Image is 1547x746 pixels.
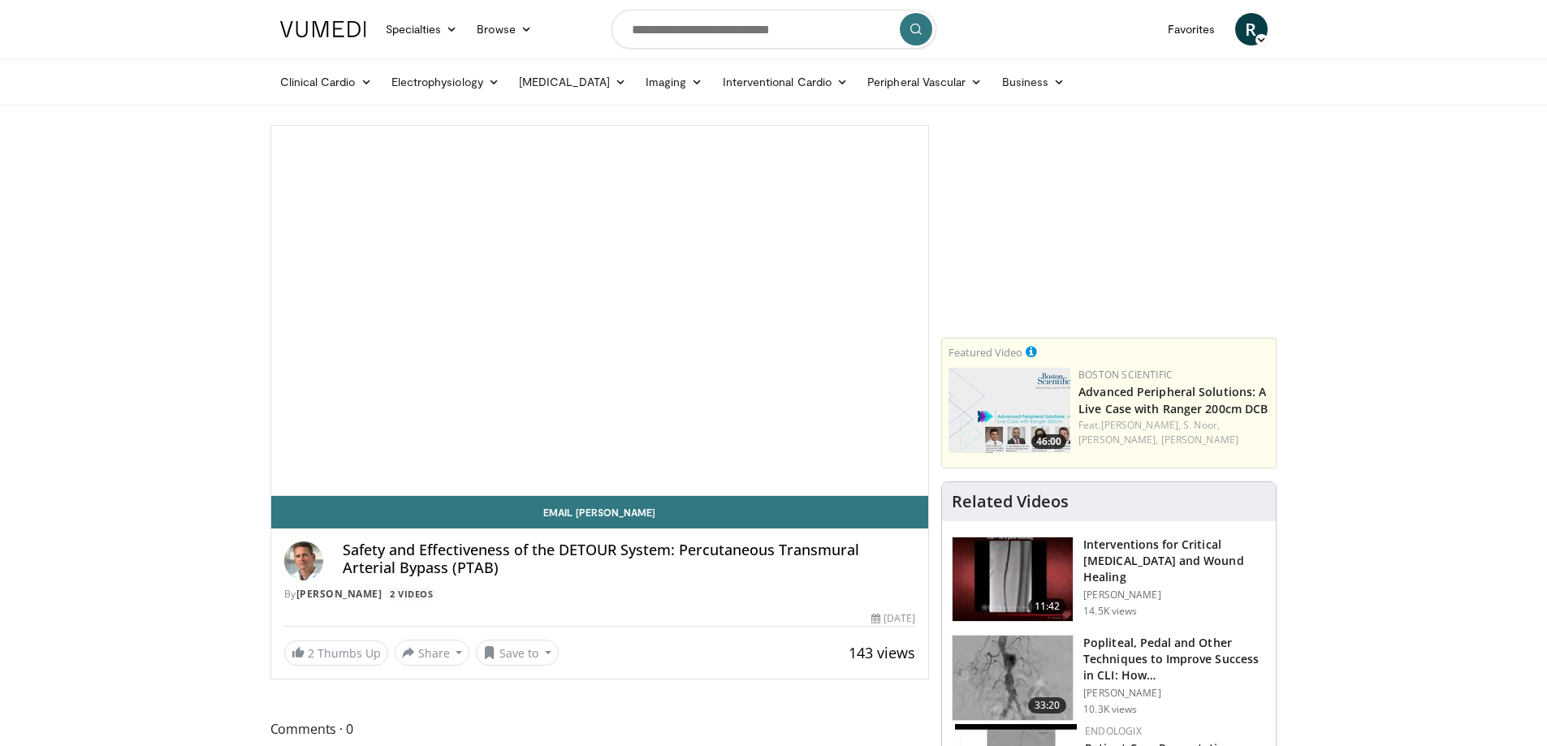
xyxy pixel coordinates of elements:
[284,587,916,602] div: By
[476,640,559,666] button: Save to
[284,640,388,666] a: 2 Thumbs Up
[1078,433,1158,446] a: [PERSON_NAME],
[949,368,1070,453] img: af9da20d-90cf-472d-9687-4c089bf26c94.150x105_q85_crop-smart_upscale.jpg
[953,537,1073,622] img: 243716_0000_1.png.150x105_q85_crop-smart_upscale.jpg
[271,496,929,528] a: Email [PERSON_NAME]
[385,588,439,602] a: 2 Videos
[467,13,542,45] a: Browse
[1078,418,1269,447] div: Feat.
[1078,384,1268,416] a: Advanced Peripheral Solutions: A Live Case with Ranger 200cm DCB
[1161,433,1238,446] a: [PERSON_NAME]
[1028,598,1067,614] span: 11:42
[1158,13,1225,45] a: Favorites
[1083,635,1266,683] h3: Popliteal, Pedal and Other Techniques to Improve Success in CLI: How…
[952,492,1069,511] h4: Related Videos
[953,636,1073,720] img: T6d-rUZNqcn4uJqH4xMDoxOjBrO-I4W8.150x105_q85_crop-smart_upscale.jpg
[713,66,858,98] a: Interventional Cardio
[284,541,323,580] img: Avatar
[952,635,1266,721] a: 33:20 Popliteal, Pedal and Other Techniques to Improve Success in CLI: How… [PERSON_NAME] 10.3K v...
[1083,605,1137,618] p: 14.5K views
[636,66,713,98] a: Imaging
[1083,589,1266,602] p: [PERSON_NAME]
[296,587,382,601] a: [PERSON_NAME]
[1083,703,1137,716] p: 10.3K views
[382,66,509,98] a: Electrophysiology
[308,645,314,661] span: 2
[1101,418,1181,432] a: [PERSON_NAME],
[1083,687,1266,700] p: [PERSON_NAME]
[280,21,366,37] img: VuMedi Logo
[952,537,1266,623] a: 11:42 Interventions for Critical [MEDICAL_DATA] and Wound Healing [PERSON_NAME] 14.5K views
[871,611,915,626] div: [DATE]
[1031,434,1066,449] span: 46:00
[343,541,916,576] h4: Safety and Effectiveness of the DETOUR System: Percutaneous Transmural Arterial Bypass (PTAB)
[270,66,382,98] a: Clinical Cardio
[1235,13,1268,45] a: R
[992,66,1075,98] a: Business
[1085,724,1142,738] a: Endologix
[849,643,915,662] span: 143 views
[1078,368,1173,382] a: Boston Scientific
[270,718,930,740] span: Comments 0
[395,640,470,666] button: Share
[271,126,929,496] video-js: Video Player
[509,66,636,98] a: [MEDICAL_DATA]
[1183,418,1220,432] a: S. Noor,
[1028,697,1067,714] span: 33:20
[611,10,936,49] input: Search topics, interventions
[376,13,468,45] a: Specialties
[949,345,1022,360] small: Featured Video
[858,66,992,98] a: Peripheral Vascular
[949,368,1070,453] a: 46:00
[987,125,1231,328] iframe: Advertisement
[1083,537,1266,585] h3: Interventions for Critical [MEDICAL_DATA] and Wound Healing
